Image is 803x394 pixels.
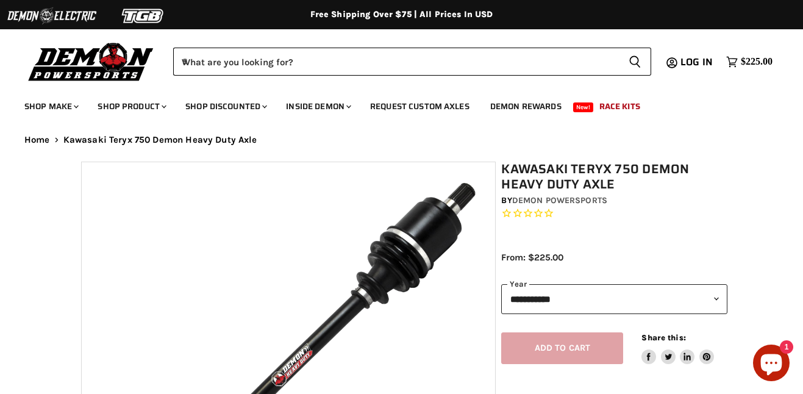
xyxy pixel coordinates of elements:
a: Demon Rewards [481,94,571,119]
img: Demon Electric Logo 2 [6,4,98,27]
span: $225.00 [741,56,773,68]
img: Demon Powersports [24,40,158,83]
a: Shop Discounted [176,94,274,119]
a: Home [24,135,50,145]
span: New! [573,102,594,112]
h1: Kawasaki Teryx 750 Demon Heavy Duty Axle [501,162,727,192]
a: Log in [675,57,720,68]
a: Request Custom Axles [361,94,479,119]
span: Kawasaki Teryx 750 Demon Heavy Duty Axle [63,135,257,145]
span: Share this: [641,333,685,342]
a: Shop Product [88,94,174,119]
img: TGB Logo 2 [98,4,189,27]
a: Race Kits [590,94,649,119]
span: From: $225.00 [501,252,563,263]
button: Search [619,48,651,76]
a: Demon Powersports [512,195,607,206]
a: $225.00 [720,53,779,71]
a: Inside Demon [277,94,359,119]
input: When autocomplete results are available use up and down arrows to review and enter to select [173,48,619,76]
select: year [501,284,727,314]
span: Rated 0.0 out of 5 stars 0 reviews [501,207,727,220]
a: Shop Make [15,94,86,119]
inbox-online-store-chat: Shopify online store chat [749,345,793,384]
span: Log in [680,54,713,70]
form: Product [173,48,651,76]
aside: Share this: [641,332,714,365]
div: by [501,194,727,207]
ul: Main menu [15,89,769,119]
